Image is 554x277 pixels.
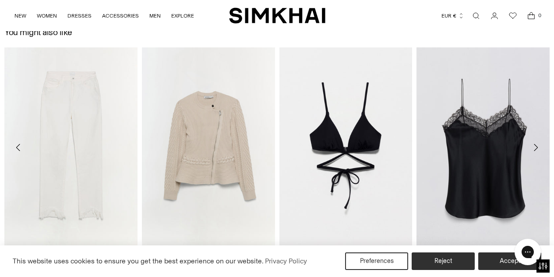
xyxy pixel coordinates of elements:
a: Open cart modal [522,7,540,25]
a: EXPLORE [171,6,194,25]
img: Signature Erika Cami - SIMKHAI [416,47,550,248]
img: Signature Harlen Top [279,47,413,248]
a: WOMEN [37,6,57,25]
a: Signature Erika Cami [416,47,550,248]
a: Open search modal [467,7,485,25]
button: Reject [412,252,475,270]
button: Move to previous carousel slide [9,138,28,157]
img: Signature Andi Peplum Jacket [142,47,275,248]
a: ACCESSORIES [102,6,139,25]
a: Wishlist [504,7,522,25]
a: MEN [149,6,161,25]
iframe: Gorgias live chat messenger [510,236,545,268]
span: This website uses cookies to ensure you get the best experience on our website. [13,257,264,265]
a: DRESSES [67,6,92,25]
button: Accept [478,252,541,270]
button: Preferences [345,252,408,270]
h2: You might also like [4,27,72,37]
img: River Straight Leg Denim [4,47,138,248]
button: EUR € [441,6,464,25]
span: 0 [536,11,543,19]
button: Move to next carousel slide [526,138,545,157]
a: Privacy Policy (opens in a new tab) [264,255,308,268]
a: Go to the account page [486,7,503,25]
a: SIMKHAI [229,7,325,24]
a: NEW [14,6,26,25]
